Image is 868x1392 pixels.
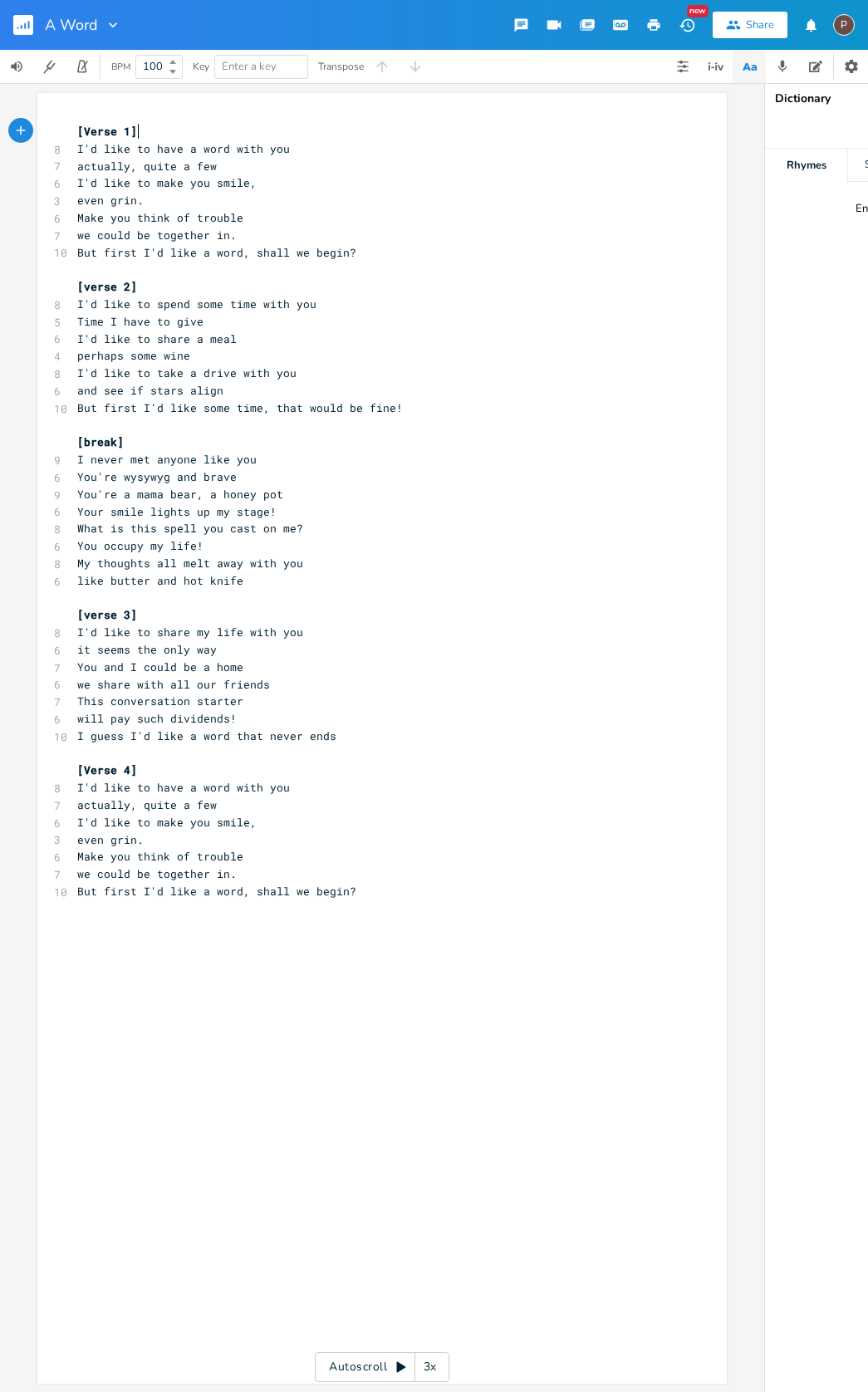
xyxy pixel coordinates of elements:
[833,14,855,36] div: Paul H
[77,159,217,174] span: actually, quite a few
[415,1352,445,1382] div: 3x
[77,521,303,536] span: What is this spell you cast on me?
[77,866,237,881] span: we could be together in.
[833,6,855,44] button: P
[746,17,774,32] div: Share
[77,434,124,449] span: [break]
[77,504,277,519] span: Your smile lights up my stage!
[670,10,704,40] button: New
[77,487,283,502] span: You're a mama bear, a honey pot
[77,884,356,899] span: But first I'd like a word, shall we begin?
[77,797,217,812] span: actually, quite a few
[77,314,204,329] span: Time I have to give
[77,780,290,795] span: I'd like to have a word with you
[713,12,787,38] button: Share
[77,193,144,208] span: even grin.
[45,17,98,32] span: A Word
[77,573,243,588] span: like butter and hot knife
[77,659,243,674] span: You and I could be a home
[77,607,137,622] span: [verse 3]
[77,625,303,640] span: I'd like to share my life with you
[315,1352,449,1382] div: Autoscroll
[77,849,243,864] span: Make you think of trouble
[77,141,290,156] span: I'd like to have a word with you
[77,348,190,363] span: perhaps some wine
[77,832,144,847] span: even grin.
[77,383,223,398] span: and see if stars align
[77,815,257,830] span: I'd like to make you smile,
[77,331,237,346] span: I'd like to share a meal
[77,175,257,190] span: I'd like to make you smile,
[77,642,217,657] span: it seems the only way
[77,694,243,708] span: This conversation starter
[77,279,137,294] span: [verse 2]
[77,469,237,484] span: You're wysywyg and brave
[77,210,243,225] span: Make you think of trouble
[77,677,270,692] span: we share with all our friends
[77,297,316,311] span: I'd like to spend some time with you
[77,762,137,777] span: [Verse 4]
[77,728,336,743] span: I guess I'd like a word that never ends
[77,400,403,415] span: But first I'd like some time, that would be fine!
[77,365,297,380] span: I'd like to take a drive with you
[77,452,257,467] span: I never met anyone like you
[222,59,277,74] span: Enter a key
[77,124,137,139] span: [Verse 1]
[765,149,847,182] div: Rhymes
[77,245,356,260] span: But first I'd like a word, shall we begin?
[193,61,209,71] div: Key
[77,228,237,243] span: we could be together in.
[77,538,204,553] span: You occupy my life!
[318,61,364,71] div: Transpose
[77,711,237,726] span: will pay such dividends!
[111,62,130,71] div: BPM
[687,5,709,17] div: New
[77,556,303,571] span: My thoughts all melt away with you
